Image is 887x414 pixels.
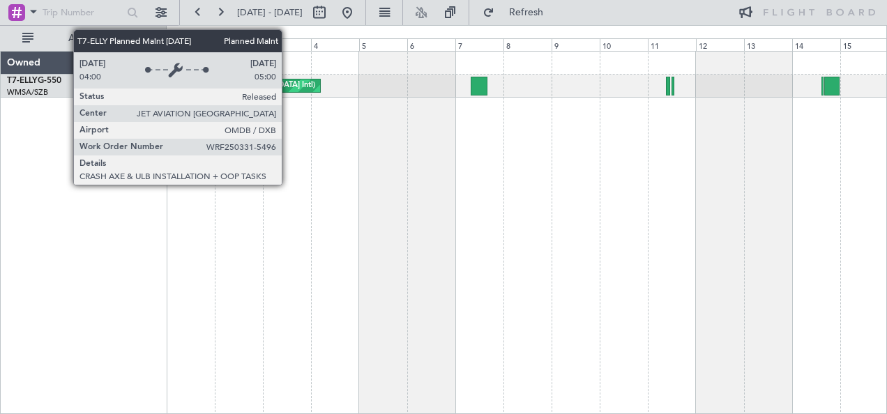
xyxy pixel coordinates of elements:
[407,38,455,51] div: 6
[7,77,61,85] a: T7-ELLYG-550
[15,27,151,49] button: All Aircraft
[696,38,744,51] div: 12
[648,38,696,51] div: 11
[600,38,648,51] div: 10
[744,38,792,51] div: 13
[82,75,315,96] div: Planned Maint [GEOGRAPHIC_DATA] ([GEOGRAPHIC_DATA] Intl)
[311,38,359,51] div: 4
[476,1,560,24] button: Refresh
[237,6,303,19] span: [DATE] - [DATE]
[552,38,600,51] div: 9
[359,38,407,51] div: 5
[263,38,311,51] div: 3
[7,87,48,98] a: WMSA/SZB
[167,38,215,51] div: 1
[455,38,503,51] div: 7
[36,33,147,43] span: All Aircraft
[792,38,840,51] div: 14
[215,38,263,51] div: 2
[7,77,38,85] span: T7-ELLY
[497,8,556,17] span: Refresh
[169,28,192,40] div: [DATE]
[503,38,552,51] div: 8
[43,2,123,23] input: Trip Number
